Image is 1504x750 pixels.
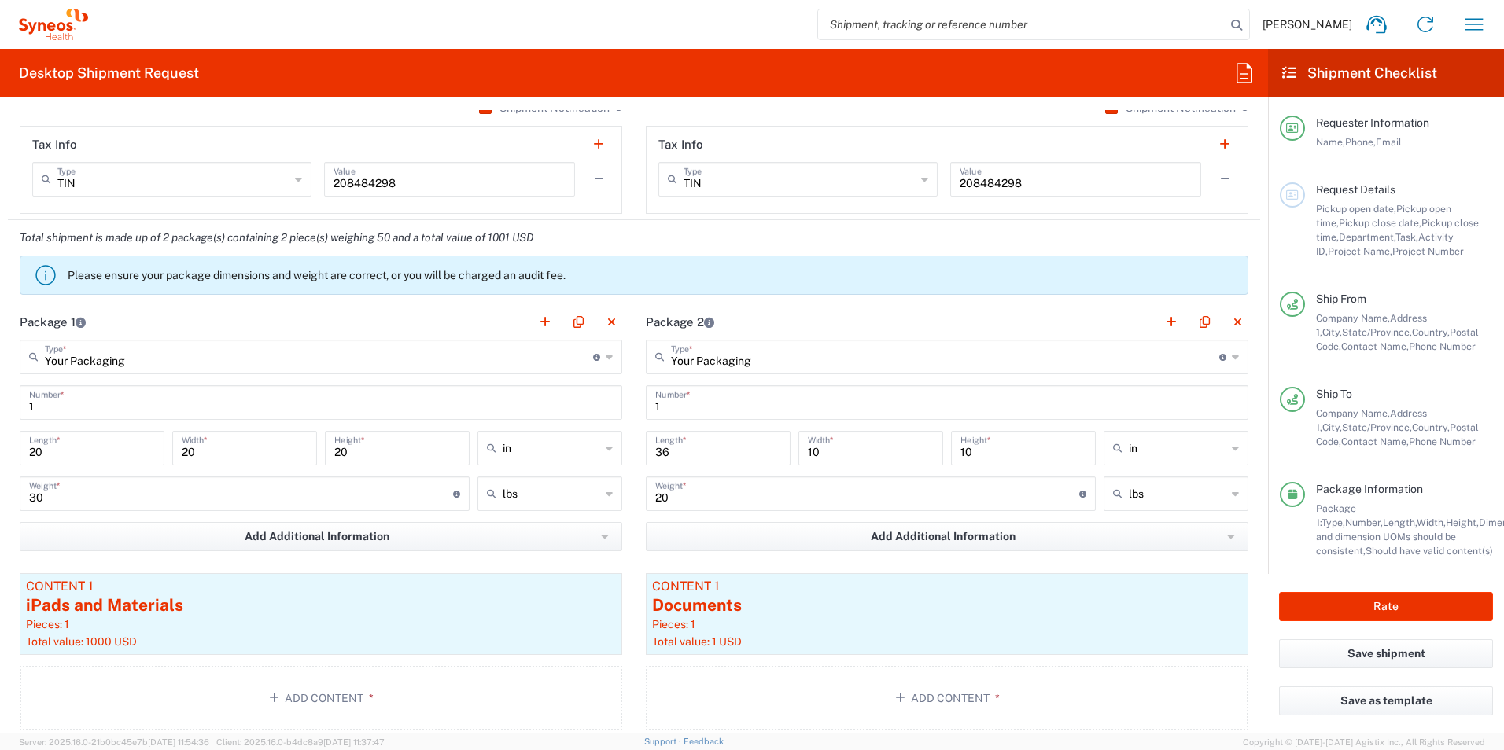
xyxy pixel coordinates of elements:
span: Phone, [1345,136,1376,148]
div: Content 1 [26,579,616,594]
button: Save as template [1279,686,1493,715]
div: Total value: 1 USD [652,634,1242,649]
span: Height, [1446,517,1479,528]
h2: Tax Info [32,137,77,153]
span: State/Province, [1342,326,1412,338]
div: Pieces: 1 [26,617,616,631]
a: Support [644,737,684,746]
span: City, [1322,421,1342,433]
span: Copyright © [DATE]-[DATE] Agistix Inc., All Rights Reserved [1243,735,1485,749]
p: Please ensure your package dimensions and weight are correct, or you will be charged an audit fee. [68,268,1241,282]
span: Requester Information [1316,116,1429,129]
span: [PERSON_NAME] [1263,17,1352,31]
span: Type, [1322,517,1345,528]
span: Project Name, [1328,245,1392,257]
div: Documents [652,594,1242,617]
span: Ship To [1316,388,1352,400]
span: Phone Number [1409,436,1476,447]
span: Add Additional Information [245,529,389,544]
span: Project Number [1392,245,1464,257]
span: Country, [1412,326,1450,338]
span: Contact Name, [1341,340,1409,352]
span: Ship From [1316,292,1366,305]
span: Length, [1383,517,1417,528]
span: Width, [1417,517,1446,528]
span: Client: 2025.16.0-b4dc8a9 [216,737,385,747]
button: Save shipment [1279,639,1493,668]
span: Add Additional Information [871,529,1016,544]
h2: Tax Info [658,137,703,153]
span: Company Name, [1316,407,1390,419]
h2: Shipment Checklist [1282,64,1437,83]
span: Company Name, [1316,312,1390,324]
button: Add Content* [20,666,622,730]
div: iPads and Materials [26,594,616,617]
h2: Package 2 [646,314,714,330]
em: Total shipment is made up of 2 package(s) containing 2 piece(s) weighing 50 and a total value of ... [8,231,545,244]
span: Department, [1339,231,1395,243]
span: State/Province, [1342,421,1412,433]
span: City, [1322,326,1342,338]
input: Shipment, tracking or reference number [818,9,1226,39]
span: [DATE] 11:37:47 [323,737,385,747]
div: Pieces: 1 [652,617,1242,631]
span: Name, [1316,136,1345,148]
h2: Desktop Shipment Request [19,64,199,83]
span: Pickup close date, [1339,217,1421,229]
span: Country, [1412,421,1450,433]
div: Content 1 [652,579,1242,594]
span: Phone Number [1409,340,1476,352]
span: Pickup open date, [1316,203,1396,215]
button: Rate [1279,592,1493,621]
span: Package 1: [1316,502,1356,528]
span: Contact Name, [1341,436,1409,447]
a: Feedback [684,737,724,746]
span: Server: 2025.16.0-21b0bc45e7b [19,737,209,747]
span: Number, [1345,517,1383,528]
span: Request Details [1316,183,1395,196]
button: Add Content* [646,666,1248,730]
span: Email [1376,136,1402,148]
span: Package Information [1316,483,1423,495]
h2: Package 1 [20,314,86,330]
span: [DATE] 11:54:36 [148,737,209,747]
div: Total value: 1000 USD [26,634,616,649]
button: Add Additional Information [646,522,1248,551]
span: Task, [1395,231,1418,243]
span: Should have valid content(s) [1366,545,1493,557]
button: Add Additional Information [20,522,622,551]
